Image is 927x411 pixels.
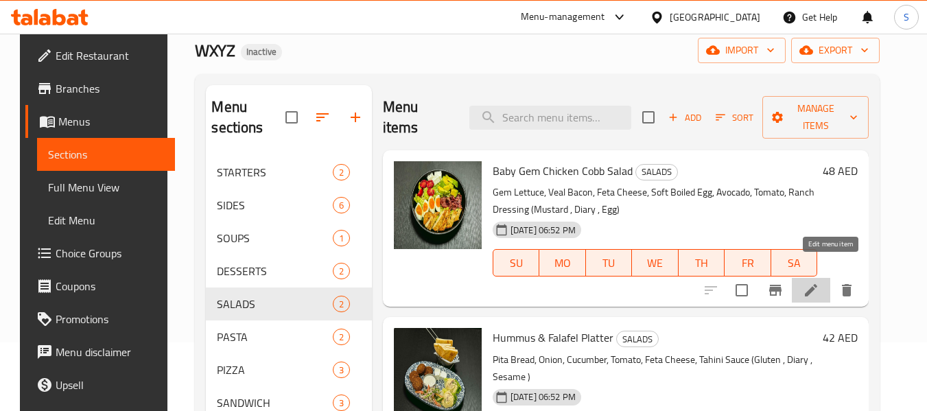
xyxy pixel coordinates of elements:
div: SOUPS1 [206,222,371,255]
span: S [904,10,909,25]
span: Add item [663,107,707,128]
a: Promotions [25,303,175,336]
div: items [333,296,350,312]
span: 3 [333,397,349,410]
div: PASTA2 [206,320,371,353]
div: items [333,230,350,246]
span: Sort sections [306,101,339,134]
a: Coupons [25,270,175,303]
div: items [333,329,350,345]
span: DESSERTS [217,263,332,279]
span: [DATE] 06:52 PM [505,224,581,237]
div: DESSERTS2 [206,255,371,287]
div: SIDES6 [206,189,371,222]
a: Choice Groups [25,237,175,270]
button: export [791,38,880,63]
div: items [333,263,350,279]
div: SALADS [616,331,659,347]
span: MO [545,253,580,273]
button: Sort [712,107,757,128]
span: Menus [58,113,164,130]
a: Menu disclaimer [25,336,175,368]
button: Manage items [762,96,869,139]
button: Add [663,107,707,128]
span: Promotions [56,311,164,327]
a: Edit Menu [37,204,175,237]
div: SALADS [217,296,332,312]
h6: 48 AED [823,161,858,180]
button: delete [830,274,863,307]
span: WE [637,253,672,273]
div: SALADS [635,164,678,180]
span: Edit Restaurant [56,47,164,64]
h2: Menu sections [211,97,285,138]
span: SALADS [636,164,677,180]
span: STARTERS [217,164,332,180]
span: Branches [56,80,164,97]
span: export [802,42,869,59]
button: TU [586,249,632,277]
span: Inactive [241,46,282,58]
span: Select to update [727,276,756,305]
div: items [333,362,350,378]
a: Menus [25,105,175,138]
p: Gem Lettuce, Veal Bacon, Feta Cheese, Soft Boiled Egg, Avocado, Tomato, Ranch Dressing (Mustard ,... [493,184,817,218]
h6: 42 AED [823,328,858,347]
span: Menu disclaimer [56,344,164,360]
a: Branches [25,72,175,105]
span: WXYZ [195,35,235,66]
a: Edit Restaurant [25,39,175,72]
div: items [333,395,350,411]
span: Add [666,110,703,126]
button: TH [679,249,725,277]
div: PIZZA3 [206,353,371,386]
span: Hummus & Falafel Platter [493,327,613,348]
span: 2 [333,265,349,278]
a: Sections [37,138,175,171]
span: 2 [333,298,349,311]
div: SALADS2 [206,287,371,320]
span: 2 [333,166,349,179]
span: Upsell [56,377,164,393]
span: PIZZA [217,362,332,378]
img: Baby Gem Chicken Cobb Salad [394,161,482,249]
span: TH [684,253,719,273]
button: SU [493,249,539,277]
button: Branch-specific-item [759,274,792,307]
div: Menu-management [521,9,605,25]
div: [GEOGRAPHIC_DATA] [670,10,760,25]
span: Sections [48,146,164,163]
span: Baby Gem Chicken Cobb Salad [493,161,633,181]
span: SA [777,253,812,273]
a: Upsell [25,368,175,401]
span: 1 [333,232,349,245]
span: PASTA [217,329,332,345]
span: Manage items [773,100,858,134]
p: Pita Bread, Onion, Cucumber, Tomato, Feta Cheese, Tahini Sauce (Gluten , Diary , Sesame ) [493,351,817,386]
span: 3 [333,364,349,377]
span: SIDES [217,197,332,213]
button: WE [632,249,678,277]
button: FR [725,249,771,277]
a: Full Menu View [37,171,175,204]
span: 2 [333,331,349,344]
button: import [698,38,786,63]
input: search [469,106,631,130]
span: Coupons [56,278,164,294]
span: Select all sections [277,103,306,132]
span: Edit Menu [48,212,164,228]
div: Inactive [241,44,282,60]
span: TU [591,253,626,273]
span: SALADS [617,331,658,347]
span: SOUPS [217,230,332,246]
h2: Menu items [383,97,453,138]
span: Sort [716,110,753,126]
span: Full Menu View [48,179,164,196]
div: STARTERS2 [206,156,371,189]
span: 6 [333,199,349,212]
span: Select section [634,103,663,132]
span: import [709,42,775,59]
